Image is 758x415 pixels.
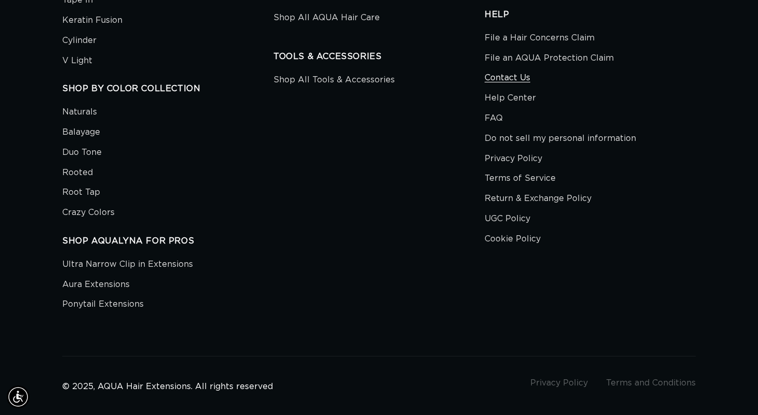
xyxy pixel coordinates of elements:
[62,31,97,51] a: Cylinder
[7,385,30,408] div: Accessibility Menu
[62,294,144,314] a: Ponytail Extensions
[273,10,380,28] a: Shop All AQUA Hair Care
[485,128,636,149] a: Do not sell my personal information
[485,168,556,189] a: Terms of Service
[485,48,614,68] a: File an AQUA Protection Claim
[530,379,588,387] a: Privacy Policy
[62,275,130,295] a: Aura Extensions
[62,382,273,391] small: © 2025, AQUA Hair Extensions. All rights reserved
[62,163,93,183] a: Rooted
[62,236,273,247] h2: SHOP AQUALYNA FOR PROS
[485,229,541,249] a: Cookie Policy
[273,73,395,90] a: Shop All Tools & Accessories
[62,10,122,31] a: Keratin Fusion
[62,122,100,142] a: Balayage
[485,9,696,20] h2: HELP
[62,257,193,275] a: Ultra Narrow Clip in Extensions
[485,68,530,88] a: Contact Us
[485,209,530,229] a: UGC Policy
[62,142,102,163] a: Duo Tone
[485,108,503,128] a: FAQ
[485,189,591,209] a: Return & Exchange Policy
[62,203,115,223] a: Crazy Colors
[485,149,542,169] a: Privacy Policy
[62,105,97,122] a: Naturals
[485,88,536,108] a: Help Center
[606,379,696,387] a: Terms and Conditions
[62,182,100,203] a: Root Tap
[273,51,485,62] h2: TOOLS & ACCESSORIES
[485,31,595,48] a: File a Hair Concerns Claim
[706,365,758,415] iframe: Chat Widget
[62,83,273,94] h2: SHOP BY COLOR COLLECTION
[62,51,92,71] a: V Light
